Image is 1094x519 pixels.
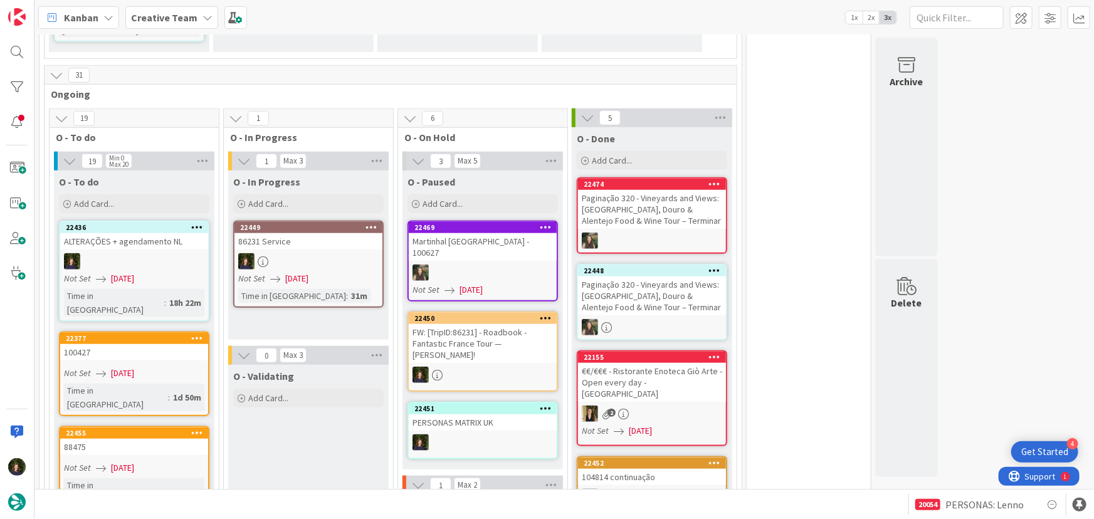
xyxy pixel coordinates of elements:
div: Time in [GEOGRAPHIC_DATA] [238,289,346,303]
span: 31 [68,68,90,83]
i: Not Set [64,367,91,379]
div: MC [409,434,557,451]
div: Time in [GEOGRAPHIC_DATA] [64,384,168,411]
i: Not Set [64,273,91,284]
span: 0 [256,348,277,363]
span: [DATE] [460,283,483,296]
img: Visit kanbanzone.com [8,8,26,26]
span: [DATE] [111,367,134,380]
span: 2 [607,409,616,417]
span: Ongoing [51,88,721,100]
a: 2245588475Not Set[DATE]Time in [GEOGRAPHIC_DATA]:1h 22m [59,426,209,511]
span: 1 [430,478,451,493]
span: O - To do [56,131,203,144]
a: 22448Paginação 320 - Vineyards and Views: [GEOGRAPHIC_DATA], Douro & Alentejo Food & Wine Tour – ... [577,264,727,340]
span: Support [26,2,57,17]
span: Kanban [64,10,98,25]
div: 22451 [414,404,557,413]
div: 22450FW: [TripID:86231] - Roadbook - Fantastic France Tour — [PERSON_NAME]! [409,313,557,363]
div: Max 3 [283,352,303,359]
div: 22449 [240,223,382,232]
div: 22452104814 continuação [578,458,726,485]
div: Martinhal [GEOGRAPHIC_DATA] - 100627 [409,233,557,261]
div: 1h 22m [171,485,204,499]
input: Quick Filter... [910,6,1004,29]
div: MC [60,253,208,270]
div: Time in [GEOGRAPHIC_DATA] [64,289,164,317]
div: IG [578,319,726,335]
span: Add Card... [423,198,463,209]
span: Add Card... [74,198,114,209]
div: 86231 Service [234,233,382,249]
div: MC [409,367,557,383]
span: Add Card... [592,155,632,166]
span: 1 [256,154,277,169]
div: Max 3 [283,158,303,164]
div: 22450 [409,313,557,324]
div: 22451PERSONAS MATRIX UK [409,403,557,431]
div: IG [578,233,726,249]
div: 22377100427 [60,333,208,360]
span: 6 [422,111,443,126]
img: IG [413,265,429,281]
div: 104814 continuação [578,469,726,485]
div: Max 20 [109,161,129,167]
div: Min 0 [109,155,124,161]
span: : [169,485,171,499]
div: Delete [892,295,922,310]
i: Not Set [582,425,609,436]
div: Paginação 320 - Vineyards and Views: [GEOGRAPHIC_DATA], Douro & Alentejo Food & Wine Tour – Terminar [578,190,726,229]
img: MC [413,367,429,383]
i: Not Set [413,284,439,295]
a: 22474Paginação 320 - Vineyards and Views: [GEOGRAPHIC_DATA], Douro & Alentejo Food & Wine Tour – ... [577,177,727,254]
div: Archive [890,74,923,89]
span: [DATE] [111,272,134,285]
div: 31m [348,289,371,303]
span: 19 [82,154,103,169]
div: €€/€€€ - Ristorante Enoteca Giò Arte - Open every day - [GEOGRAPHIC_DATA] [578,363,726,402]
span: 1 [248,111,269,126]
span: 5 [599,110,621,125]
span: [DATE] [111,461,134,474]
div: 22155€€/€€€ - Ristorante Enoteca Giò Arte - Open every day - [GEOGRAPHIC_DATA] [578,352,726,402]
div: 22455 [60,427,208,439]
div: 22448 [578,265,726,276]
div: ALTERAÇÕES + agendamento NL [60,233,208,249]
span: O - In Progress [233,176,300,188]
a: 22450FW: [TripID:86231] - Roadbook - Fantastic France Tour — [PERSON_NAME]!MC [408,312,558,392]
div: 22474 [578,179,726,190]
a: 22377100427Not Set[DATE]Time in [GEOGRAPHIC_DATA]:1d 50m [59,332,209,416]
div: MC [234,253,382,270]
div: 2244986231 Service [234,222,382,249]
div: IG [409,265,557,281]
div: 88475 [60,439,208,455]
div: PERSONAS MATRIX UK [409,414,557,431]
div: 22436 [66,223,208,232]
div: 22449 [234,222,382,233]
span: O - To do [59,176,99,188]
div: 22155 [578,352,726,363]
span: O - On Hold [404,131,552,144]
span: 3 [430,154,451,169]
div: Time in [GEOGRAPHIC_DATA] [64,478,169,506]
div: 22377 [60,333,208,344]
a: 22469Martinhal [GEOGRAPHIC_DATA] - 100627IGNot Set[DATE] [408,221,558,301]
img: SP [582,406,598,422]
span: : [164,296,166,310]
div: 22155 [584,353,726,362]
span: O - In Progress [230,131,377,144]
div: 22451 [409,403,557,414]
span: 1x [846,11,863,24]
div: FW: [TripID:86231] - Roadbook - Fantastic France Tour — [PERSON_NAME]! [409,324,557,363]
div: Get Started [1021,446,1068,458]
span: [DATE] [285,272,308,285]
img: MC [238,253,255,270]
a: 22155€€/€€€ - Ristorante Enoteca Giò Arte - Open every day - [GEOGRAPHIC_DATA]SPNot Set[DATE] [577,350,727,446]
div: 22455 [66,429,208,438]
div: 4 [1067,438,1078,449]
span: O - Paused [408,176,455,188]
span: PERSONAS: Lenno [945,497,1024,512]
div: 22469Martinhal [GEOGRAPHIC_DATA] - 100627 [409,222,557,261]
div: 20054 [915,499,940,510]
div: 22474Paginação 320 - Vineyards and Views: [GEOGRAPHIC_DATA], Douro & Alentejo Food & Wine Tour – ... [578,179,726,229]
